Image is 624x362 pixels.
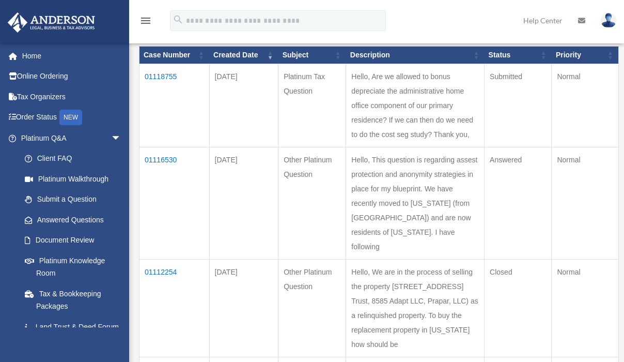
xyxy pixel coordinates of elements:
[209,47,278,64] th: Created Date: activate to sort column ascending
[552,47,619,64] th: Priority: activate to sort column ascending
[7,46,137,66] a: Home
[209,260,278,357] td: [DATE]
[278,64,346,147] td: Platinum Tax Question
[601,13,616,28] img: User Pic
[139,14,152,27] i: menu
[7,66,137,87] a: Online Ordering
[14,316,132,337] a: Land Trust & Deed Forum
[14,169,132,189] a: Platinum Walkthrough
[59,110,82,125] div: NEW
[5,12,98,33] img: Anderson Advisors Platinum Portal
[552,147,619,260] td: Normal
[346,260,485,357] td: Hello, We are in the process of selling the property [STREET_ADDRESS] Trust, 8585 Adapt LLC, Prap...
[278,260,346,357] td: Other Platinum Question
[346,47,485,64] th: Description: activate to sort column ascending
[139,18,152,27] a: menu
[14,283,132,316] a: Tax & Bookkeeping Packages
[139,147,210,260] td: 01116530
[278,147,346,260] td: Other Platinum Question
[7,128,132,148] a: Platinum Q&Aarrow_drop_down
[485,47,552,64] th: Status: activate to sort column ascending
[14,148,132,169] a: Client FAQ
[552,64,619,147] td: Normal
[7,107,137,128] a: Order StatusNEW
[485,260,552,357] td: Closed
[139,64,210,147] td: 01118755
[14,230,132,251] a: Document Review
[485,64,552,147] td: Submitted
[346,64,485,147] td: Hello, Are we allowed to bonus depreciate the administrative home office component of our primary...
[173,14,184,25] i: search
[278,47,346,64] th: Subject: activate to sort column ascending
[139,47,210,64] th: Case Number: activate to sort column ascending
[111,128,132,149] span: arrow_drop_down
[552,260,619,357] td: Normal
[139,260,210,357] td: 01112254
[209,147,278,260] td: [DATE]
[346,147,485,260] td: Hello, This question is regarding assest protection and anonymity strategies in place for my blue...
[14,250,132,283] a: Platinum Knowledge Room
[7,86,137,107] a: Tax Organizers
[14,209,127,230] a: Answered Questions
[485,147,552,260] td: Answered
[209,64,278,147] td: [DATE]
[14,189,132,210] a: Submit a Question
